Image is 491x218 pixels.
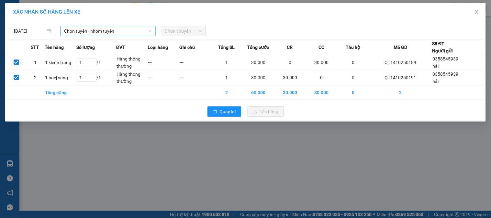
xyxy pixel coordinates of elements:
span: Quay lại [220,108,236,115]
div: Số ĐT Người gửi [432,40,453,54]
td: 60.000 [243,85,274,100]
span: 0358545939 [433,71,459,77]
td: 2 [369,85,432,100]
td: 2 [26,70,45,85]
span: Mã GD [394,44,407,51]
span: Tổng SL [218,44,235,51]
td: 0 [338,55,369,70]
span: rollback [213,109,217,114]
span: Chọn chuyến [165,26,202,36]
td: 0 [274,55,306,70]
td: 30.000 [274,70,306,85]
td: 0 [338,85,369,100]
span: hải [433,63,439,69]
span: XÁC NHẬN SỐ HÀNG LÊN XE [13,9,80,15]
td: 1 [211,70,243,85]
td: 0 [338,70,369,85]
td: 0 [306,70,338,85]
td: --- [179,55,211,70]
td: 1 bocj vang [45,70,76,85]
span: Số lượng [76,44,95,51]
span: Tên hàng [45,44,64,51]
td: 1 [211,55,243,70]
td: QT1410250191 [369,70,432,85]
td: Hàng thông thường [116,70,148,85]
td: / 1 [76,55,116,70]
td: 1 [26,55,45,70]
td: 2 [211,85,243,100]
button: Close [468,3,486,21]
span: 0358545939 [433,56,459,61]
span: Loại hàng [148,44,168,51]
span: Ghi chú [179,44,195,51]
td: Hàng thông thường [116,55,148,70]
span: hải [433,79,439,84]
span: CR [287,44,293,51]
td: --- [148,70,180,85]
td: / 1 [76,70,116,85]
td: 30.000 [306,55,338,70]
button: uploadLên hàng [248,106,284,117]
span: close [474,9,479,15]
span: Tổng cước [247,44,269,51]
span: Chọn tuyến - nhóm tuyến [64,26,152,36]
td: --- [148,55,180,70]
td: 30.000 [243,70,274,85]
span: STT [31,44,39,51]
span: down [148,29,152,33]
td: 30.000 [306,85,338,100]
td: 30.000 [274,85,306,100]
input: 14/10/2025 [14,27,45,35]
span: ĐVT [116,44,125,51]
span: CC [318,44,324,51]
td: 1 kienn trang [45,55,76,70]
button: rollbackQuay lại [207,106,241,117]
td: 30.000 [243,55,274,70]
span: Thu hộ [346,44,360,51]
td: QT1410250189 [369,55,432,70]
td: --- [179,70,211,85]
td: Tổng cộng [45,85,76,100]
